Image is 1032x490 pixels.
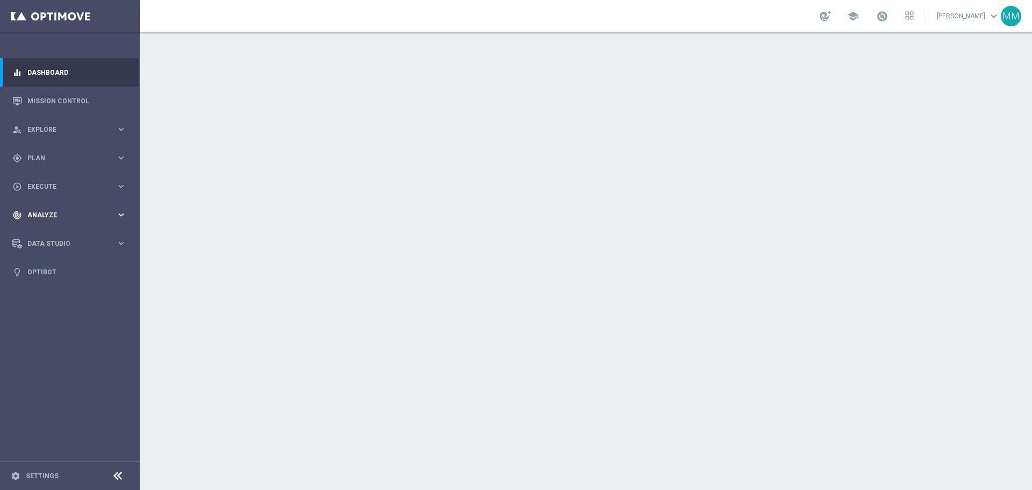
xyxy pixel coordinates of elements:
[12,182,116,191] div: Execute
[988,10,1000,22] span: keyboard_arrow_down
[936,8,1001,24] a: [PERSON_NAME]keyboard_arrow_down
[27,240,116,247] span: Data Studio
[12,267,22,277] i: lightbulb
[12,87,126,115] div: Mission Control
[11,471,20,481] i: settings
[27,183,116,190] span: Execute
[12,58,126,87] div: Dashboard
[27,212,116,218] span: Analyze
[847,10,859,22] span: school
[12,210,22,220] i: track_changes
[12,154,127,162] button: gps_fixed Plan keyboard_arrow_right
[27,58,126,87] a: Dashboard
[12,125,22,134] i: person_search
[27,87,126,115] a: Mission Control
[1001,6,1021,26] div: MM
[12,210,116,220] div: Analyze
[116,210,126,220] i: keyboard_arrow_right
[12,68,127,77] button: equalizer Dashboard
[12,68,22,77] i: equalizer
[12,182,22,191] i: play_circle_outline
[116,238,126,248] i: keyboard_arrow_right
[12,211,127,219] button: track_changes Analyze keyboard_arrow_right
[12,239,116,248] div: Data Studio
[116,153,126,163] i: keyboard_arrow_right
[27,258,126,286] a: Optibot
[12,125,116,134] div: Explore
[12,268,127,276] button: lightbulb Optibot
[27,126,116,133] span: Explore
[26,473,59,479] a: Settings
[12,258,126,286] div: Optibot
[116,124,126,134] i: keyboard_arrow_right
[116,181,126,191] i: keyboard_arrow_right
[12,97,127,105] button: Mission Control
[12,153,22,163] i: gps_fixed
[27,155,116,161] span: Plan
[12,125,127,134] button: person_search Explore keyboard_arrow_right
[12,239,127,248] button: Data Studio keyboard_arrow_right
[12,153,116,163] div: Plan
[12,182,127,191] button: play_circle_outline Execute keyboard_arrow_right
